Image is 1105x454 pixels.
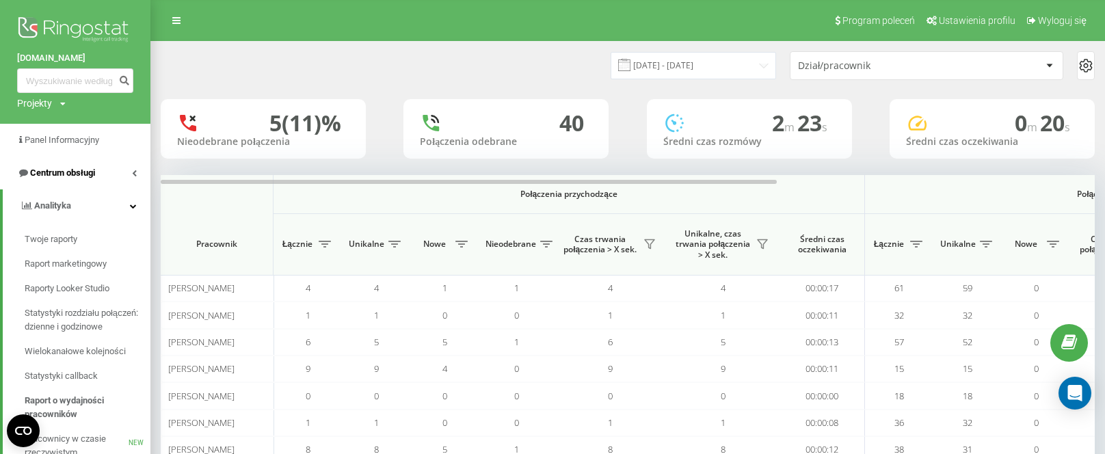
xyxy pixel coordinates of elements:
[25,276,150,301] a: Raporty Looker Studio
[168,390,235,402] span: [PERSON_NAME]
[25,282,109,295] span: Raporty Looker Studio
[306,309,310,321] span: 1
[306,336,310,348] span: 6
[784,120,797,135] span: m
[780,410,865,436] td: 00:00:08
[25,364,150,388] a: Statystyki callback
[25,257,107,271] span: Raport marketingowy
[374,362,379,375] span: 9
[1034,416,1039,429] span: 0
[306,362,310,375] span: 9
[721,390,725,402] span: 0
[17,96,52,110] div: Projekty
[168,416,235,429] span: [PERSON_NAME]
[963,416,972,429] span: 32
[1034,309,1039,321] span: 0
[442,282,447,294] span: 1
[1034,282,1039,294] span: 0
[608,336,613,348] span: 6
[442,336,447,348] span: 5
[349,239,384,250] span: Unikalne
[514,336,519,348] span: 1
[894,416,904,429] span: 36
[34,200,71,211] span: Analityka
[963,362,972,375] span: 15
[772,108,797,137] span: 2
[374,282,379,294] span: 4
[442,416,447,429] span: 0
[780,302,865,328] td: 00:00:11
[790,234,854,255] span: Średni czas oczekiwania
[177,136,349,148] div: Nieodebrane połączenia
[25,388,150,427] a: Raport o wydajności pracowników
[1034,336,1039,348] span: 0
[1015,108,1040,137] span: 0
[17,68,133,93] input: Wyszukiwanie według numeru
[374,309,379,321] span: 1
[1059,377,1091,410] div: Open Intercom Messenger
[374,390,379,402] span: 0
[7,414,40,447] button: Open CMP widget
[168,282,235,294] span: [PERSON_NAME]
[798,60,961,72] div: Dział/pracownik
[608,362,613,375] span: 9
[168,309,235,321] span: [PERSON_NAME]
[561,234,639,255] span: Czas trwania połączenia > X sek.
[420,136,592,148] div: Połączenia odebrane
[780,275,865,302] td: 00:00:17
[894,390,904,402] span: 18
[168,362,235,375] span: [PERSON_NAME]
[514,390,519,402] span: 0
[306,282,310,294] span: 4
[25,394,144,421] span: Raport o wydajności pracowników
[780,329,865,356] td: 00:00:13
[442,309,447,321] span: 0
[1065,120,1070,135] span: s
[25,301,150,339] a: Statystyki rozdziału połączeń: dzienne i godzinowe
[963,336,972,348] span: 52
[894,336,904,348] span: 57
[514,309,519,321] span: 0
[30,168,95,178] span: Centrum obsługi
[940,239,976,250] span: Unikalne
[25,227,150,252] a: Twoje raporty
[374,416,379,429] span: 1
[280,239,315,250] span: Łącznie
[3,189,150,222] a: Analityka
[1040,108,1070,137] span: 20
[797,108,827,137] span: 23
[608,390,613,402] span: 0
[374,336,379,348] span: 5
[963,390,972,402] span: 18
[269,110,341,136] div: 5 (11)%
[721,282,725,294] span: 4
[894,282,904,294] span: 61
[721,362,725,375] span: 9
[963,309,972,321] span: 32
[168,336,235,348] span: [PERSON_NAME]
[894,362,904,375] span: 15
[780,356,865,382] td: 00:00:11
[25,232,77,246] span: Twoje raporty
[306,390,310,402] span: 0
[559,110,584,136] div: 40
[963,282,972,294] span: 59
[608,416,613,429] span: 1
[514,362,519,375] span: 0
[842,15,915,26] span: Program poleceń
[822,120,827,135] span: s
[514,282,519,294] span: 1
[906,136,1078,148] div: Średni czas oczekiwania
[442,390,447,402] span: 0
[306,416,310,429] span: 1
[780,382,865,409] td: 00:00:00
[674,228,752,261] span: Unikalne, czas trwania połączenia > X sek.
[1034,362,1039,375] span: 0
[721,416,725,429] span: 1
[608,282,613,294] span: 4
[17,14,133,48] img: Ringostat logo
[25,369,98,383] span: Statystyki callback
[663,136,836,148] div: Średni czas rozmówy
[25,345,126,358] span: Wielokanałowe kolejności
[1009,239,1043,250] span: Nowe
